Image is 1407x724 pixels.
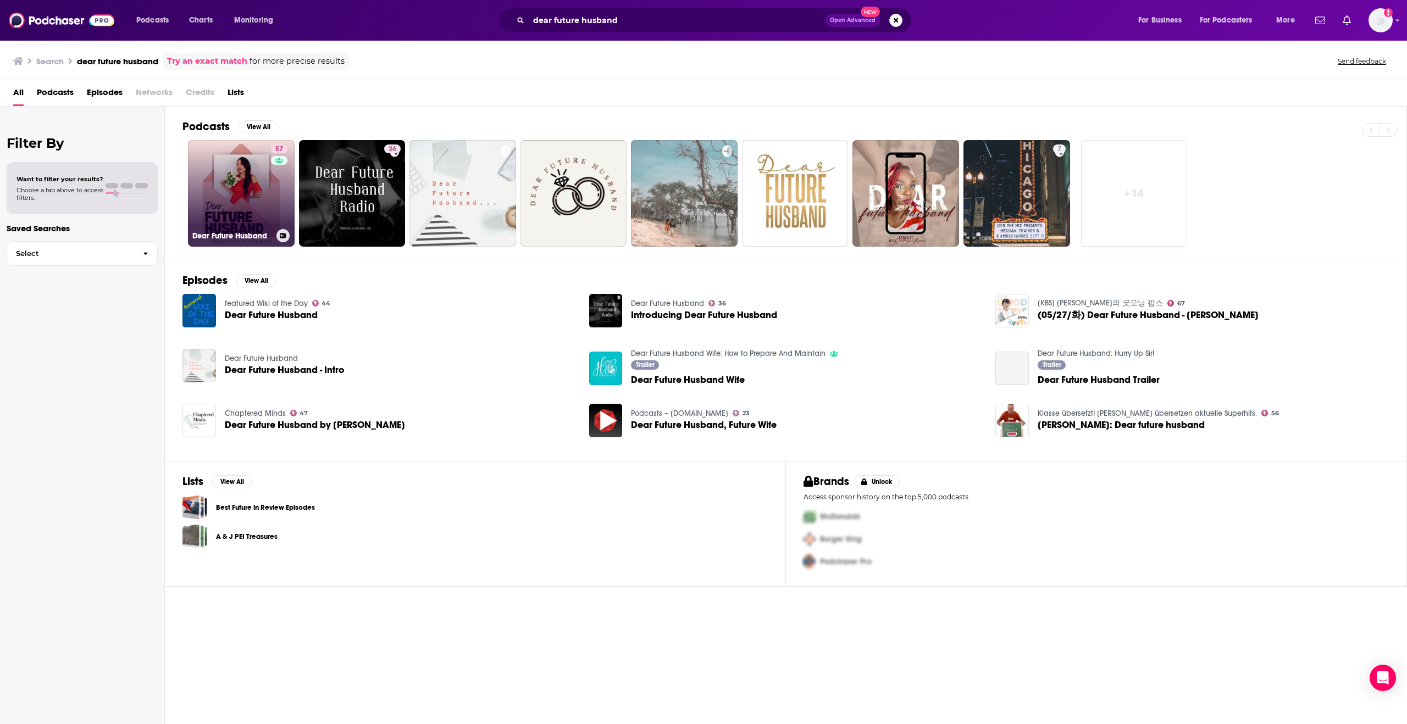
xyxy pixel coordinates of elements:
[228,83,244,106] a: Lists
[1193,12,1268,29] button: open menu
[509,8,922,33] div: Search podcasts, credits, & more...
[1334,57,1389,66] button: Send feedback
[1038,420,1205,430] span: [PERSON_NAME]: Dear future husband
[1038,420,1205,430] a: Meghan Trainor: Dear future husband
[7,223,158,233] p: Saved Searches
[1081,140,1188,247] a: +14
[631,299,704,308] a: Dear Future Husband
[225,310,318,320] a: Dear Future Husband
[182,294,216,327] a: Dear Future Husband
[708,300,726,307] a: 36
[225,299,308,308] a: featured Wiki of the Day
[799,528,820,550] img: Second Pro Logo
[275,144,283,155] span: 57
[1384,8,1393,17] svg: Add a profile image
[1167,300,1185,307] a: 67
[384,144,401,153] a: 36
[87,83,123,106] span: Episodes
[182,495,207,520] a: Best Future in Review Episodes
[182,524,207,549] a: A & J PEI Treasures
[1038,349,1154,358] a: Dear Future Husband: Hurry Up Sir!
[995,294,1029,327] a: (05/27/화) Dear Future Husband - Meghan Trainor
[1338,11,1355,30] a: Show notifications dropdown
[1138,13,1182,28] span: For Business
[182,349,216,382] img: Dear Future Husband - Intro
[1370,665,1396,691] div: Open Intercom Messenger
[9,10,114,31] img: Podchaser - Follow, Share and Rate Podcasts
[820,557,872,566] span: Podchaser Pro
[820,534,862,544] span: Burger King
[1200,13,1253,28] span: For Podcasters
[136,83,173,106] span: Networks
[1369,8,1393,32] span: Logged in as tnzgift615
[830,18,876,23] span: Open Advanced
[312,300,331,307] a: 44
[631,310,777,320] a: Introducing Dear Future Husband
[1053,144,1066,153] a: 7
[13,83,24,106] span: All
[212,475,252,488] button: View All
[529,12,825,29] input: Search podcasts, credits, & more...
[322,301,330,306] span: 44
[1177,301,1185,306] span: 67
[182,274,276,287] a: EpisodesView All
[1131,12,1195,29] button: open menu
[225,365,345,375] a: Dear Future Husband - Intro
[226,12,287,29] button: open menu
[589,352,623,385] img: Dear Future Husband Wife
[299,140,406,247] a: 36
[216,531,278,543] a: A & J PEI Treasures
[182,120,278,133] a: PodcastsView All
[631,375,745,385] a: Dear Future Husband Wife
[225,354,298,363] a: Dear Future Husband
[182,12,219,29] a: Charts
[77,56,158,66] h3: dear future husband
[182,274,228,287] h2: Episodes
[1038,375,1160,385] a: Dear Future Husband Trailer
[861,7,880,17] span: New
[995,404,1029,437] img: Meghan Trainor: Dear future husband
[995,352,1029,385] a: Dear Future Husband Trailer
[225,420,405,430] span: Dear Future Husband by [PERSON_NAME]
[1311,11,1330,30] a: Show notifications dropdown
[182,120,230,133] h2: Podcasts
[1057,144,1061,155] span: 7
[36,56,64,66] h3: Search
[1038,298,1163,308] a: [KBS] 조정현의 굿모닝 팝스
[1043,361,1061,368] span: Trailer
[1268,12,1309,29] button: open menu
[136,13,169,28] span: Podcasts
[129,12,183,29] button: open menu
[186,83,214,106] span: Credits
[1038,409,1257,418] a: Klasse übersetzt! Schüler übersetzen aktuelle Superhits.
[631,349,826,358] a: Dear Future Husband Wife: How to Prepare And Maintain
[631,409,728,418] a: Podcasts – incmedia.org
[16,186,103,202] span: Choose a tab above to access filters.
[7,135,158,151] h2: Filter By
[189,13,213,28] span: Charts
[631,420,777,430] a: Dear Future Husband, Future Wife
[1271,411,1279,416] span: 56
[389,144,396,155] span: 36
[589,404,623,437] a: Dear Future Husband, Future Wife
[636,361,655,368] span: Trailer
[589,294,623,327] img: Introducing Dear Future Husband
[1276,13,1295,28] span: More
[1261,410,1279,416] a: 56
[182,404,216,437] img: Dear Future Husband by Tomi Adesina
[825,14,880,27] button: Open AdvancedNew
[167,55,247,68] a: Try an exact match
[300,411,308,416] span: 47
[799,550,820,573] img: Third Pro Logo
[1369,8,1393,32] img: User Profile
[1369,8,1393,32] button: Show profile menu
[718,301,726,306] span: 36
